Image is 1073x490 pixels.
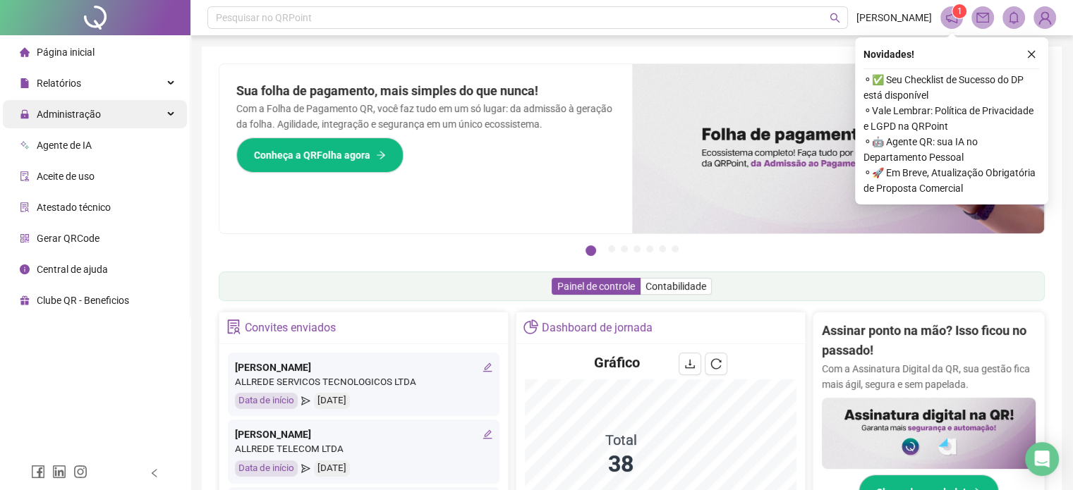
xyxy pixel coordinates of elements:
span: Gerar QRCode [37,233,99,244]
p: Com a Folha de Pagamento QR, você faz tudo em um só lugar: da admissão à geração da folha. Agilid... [236,101,615,132]
span: instagram [73,465,87,479]
span: Painel de controle [557,281,635,292]
span: ⚬ 🚀 Em Breve, Atualização Obrigatória de Proposta Comercial [863,165,1040,196]
button: 3 [621,245,628,252]
span: Contabilidade [645,281,706,292]
span: qrcode [20,233,30,243]
div: Open Intercom Messenger [1025,442,1059,476]
span: Central de ajuda [37,264,108,275]
span: send [301,393,310,409]
span: audit [20,171,30,181]
button: 7 [672,245,679,252]
div: [PERSON_NAME] [235,427,492,442]
button: 4 [634,245,641,252]
div: Convites enviados [245,316,336,340]
div: [DATE] [314,460,350,477]
div: Data de início [235,460,298,477]
span: close [1026,49,1036,59]
span: notification [945,11,958,24]
span: Agente de IA [37,140,92,151]
div: ALLREDE SERVICOS TECNOLOGICOS LTDA [235,375,492,390]
span: mail [976,11,989,24]
button: 2 [608,245,615,252]
img: banner%2F02c71560-61a6-44d4-94b9-c8ab97240462.png [822,398,1036,469]
button: 6 [659,245,666,252]
img: 77055 [1034,7,1055,28]
span: linkedin [52,465,66,479]
div: Dashboard de jornada [542,316,653,340]
span: solution [20,202,30,212]
span: edit [483,429,492,439]
span: Administração [37,109,101,120]
div: ALLREDE TELECOM LTDA [235,442,492,457]
span: arrow-right [376,150,386,160]
div: [PERSON_NAME] [235,360,492,375]
span: pie-chart [523,319,538,334]
span: [PERSON_NAME] [856,10,932,25]
span: ⚬ Vale Lembrar: Política de Privacidade e LGPD na QRPoint [863,103,1040,134]
span: Página inicial [37,47,95,58]
span: edit [483,362,492,372]
span: gift [20,295,30,305]
h2: Sua folha de pagamento, mais simples do que nunca! [236,81,615,101]
span: bell [1007,11,1020,24]
span: Atestado técnico [37,202,111,213]
div: Data de início [235,393,298,409]
span: reload [710,358,722,369]
button: Conheça a QRFolha agora [236,137,404,173]
span: Relatórios [37,78,81,89]
span: search [830,13,840,23]
span: facebook [31,465,45,479]
span: home [20,47,30,57]
span: Novidades ! [863,47,914,62]
span: send [301,460,310,477]
span: download [684,358,696,369]
span: file [20,78,30,88]
span: info-circle [20,264,30,274]
h2: Assinar ponto na mão? Isso ficou no passado! [822,321,1036,361]
span: Clube QR - Beneficios [37,295,129,306]
span: 1 [957,6,962,16]
button: 1 [586,245,596,256]
sup: 1 [952,4,966,18]
p: Com a Assinatura Digital da QR, sua gestão fica mais ágil, segura e sem papelada. [822,361,1036,392]
span: Conheça a QRFolha agora [254,147,370,163]
span: ⚬ 🤖 Agente QR: sua IA no Departamento Pessoal [863,134,1040,165]
span: solution [226,319,241,334]
div: [DATE] [314,393,350,409]
img: banner%2F8d14a306-6205-4263-8e5b-06e9a85ad873.png [632,64,1045,233]
span: lock [20,109,30,119]
h4: Gráfico [594,353,640,372]
button: 5 [646,245,653,252]
span: ⚬ ✅ Seu Checklist de Sucesso do DP está disponível [863,72,1040,103]
span: Aceite de uso [37,171,95,182]
span: left [150,468,159,478]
